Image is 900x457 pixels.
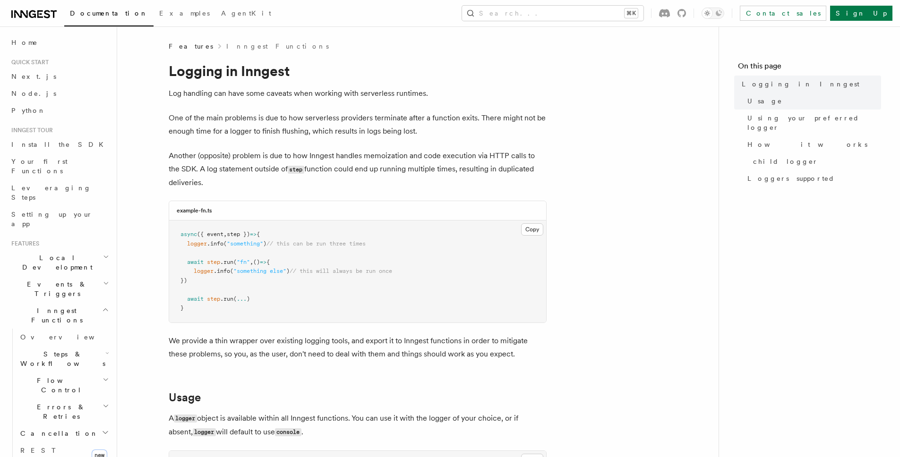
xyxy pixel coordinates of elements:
[8,127,53,134] span: Inngest tour
[180,305,184,311] span: }
[237,296,247,302] span: ...
[625,8,638,18] kbd: ⌘K
[275,428,301,436] code: console
[154,3,215,25] a: Examples
[250,259,253,265] span: ,
[11,184,91,201] span: Leveraging Steps
[174,415,197,423] code: logger
[8,68,111,85] a: Next.js
[11,38,38,47] span: Home
[8,179,111,206] a: Leveraging Steps
[8,240,39,247] span: Features
[20,333,118,341] span: Overview
[159,9,210,17] span: Examples
[187,296,204,302] span: await
[266,259,270,265] span: {
[263,240,266,247] span: )
[220,259,233,265] span: .run
[220,296,233,302] span: .run
[253,259,260,265] span: ()
[237,259,250,265] span: "fn"
[742,79,859,89] span: Logging in Inngest
[17,425,111,442] button: Cancellation
[17,372,111,398] button: Flow Control
[187,240,207,247] span: logger
[744,110,881,136] a: Using your preferred logger
[180,277,187,284] span: })
[747,96,782,106] span: Usage
[17,329,111,346] a: Overview
[747,113,881,132] span: Using your preferred logger
[17,398,111,425] button: Errors & Retries
[702,8,724,19] button: Toggle dark mode
[8,34,111,51] a: Home
[8,136,111,153] a: Install the SDK
[197,231,223,237] span: ({ event
[753,157,818,166] span: child logger
[11,158,68,175] span: Your first Functions
[223,240,227,247] span: (
[227,231,250,237] span: step })
[747,140,867,149] span: How it works
[207,259,220,265] span: step
[830,6,892,21] a: Sign Up
[221,9,271,17] span: AgentKit
[193,428,216,436] code: logger
[207,240,223,247] span: .info
[266,240,366,247] span: // this can be run three times
[70,9,148,17] span: Documentation
[747,174,835,183] span: Loggers supported
[169,334,547,361] p: We provide a thin wrapper over existing logging tools, and export it to Inngest functions in orde...
[11,73,56,80] span: Next.js
[215,3,277,25] a: AgentKit
[169,42,213,51] span: Features
[740,6,826,21] a: Contact sales
[207,296,220,302] span: step
[11,107,46,114] span: Python
[194,268,214,274] span: logger
[8,306,102,325] span: Inngest Functions
[169,62,547,79] h1: Logging in Inngest
[290,268,392,274] span: // this will always be run once
[462,6,643,21] button: Search...⌘K
[223,231,227,237] span: ,
[187,259,204,265] span: await
[257,231,260,237] span: {
[260,259,266,265] span: =>
[17,376,103,395] span: Flow Control
[8,302,111,329] button: Inngest Functions
[744,136,881,153] a: How it works
[230,268,233,274] span: (
[8,279,103,298] span: Events & Triggers
[8,249,111,276] button: Local Development
[8,102,111,119] a: Python
[233,259,237,265] span: (
[17,349,105,368] span: Steps & Workflows
[227,240,263,247] span: "something"
[247,296,250,302] span: )
[17,346,111,372] button: Steps & Workflows
[233,268,286,274] span: "something else"
[169,391,201,404] a: Usage
[8,85,111,102] a: Node.js
[233,296,237,302] span: (
[169,412,547,439] p: A object is available within all Inngest functions. You can use it with the logger of your choice...
[11,141,109,148] span: Install the SDK
[64,3,154,26] a: Documentation
[169,111,547,138] p: One of the main problems is due to how serverless providers terminate after a function exits. The...
[8,276,111,302] button: Events & Triggers
[11,211,93,228] span: Setting up your app
[288,166,304,174] code: step
[738,60,881,76] h4: On this page
[286,268,290,274] span: )
[169,87,547,100] p: Log handling can have some caveats when working with serverless runtimes.
[8,253,103,272] span: Local Development
[749,153,881,170] a: child logger
[11,90,56,97] span: Node.js
[180,231,197,237] span: async
[17,429,98,438] span: Cancellation
[214,268,230,274] span: .info
[738,76,881,93] a: Logging in Inngest
[744,93,881,110] a: Usage
[169,149,547,189] p: Another (opposite) problem is due to how Inngest handles memoization and code execution via HTTP ...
